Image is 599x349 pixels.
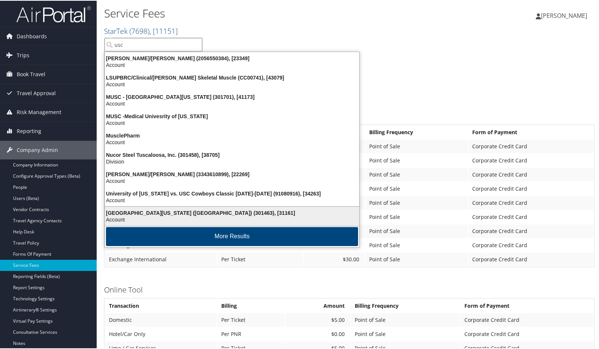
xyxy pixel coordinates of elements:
td: Point of Sale [351,327,460,340]
span: Risk Management [17,102,61,121]
span: ( 7698 ) [129,25,149,35]
td: Point of Sale [365,139,468,152]
td: Per Ticket [218,313,285,326]
td: Corporate Credit Card [461,327,593,340]
div: Account [100,138,364,145]
td: $0.00 [286,327,350,340]
a: [PERSON_NAME] [536,4,595,26]
span: Reporting [17,121,41,140]
td: Point of Sale [365,238,468,251]
td: Corporate Credit Card [468,139,593,152]
span: , [ 11151 ] [149,25,178,35]
th: Billing Frequency [351,298,460,312]
div: MusclePharm [100,132,364,138]
span: Dashboards [17,26,47,45]
span: Trips [17,45,29,64]
div: Account [100,177,364,184]
span: [PERSON_NAME] [541,11,587,19]
td: Corporate Credit Card [468,195,593,209]
div: University of [US_STATE] vs. USC Cowboys Classic [DATE]-[DATE] (91080916), [34263] [100,190,364,196]
div: Division [100,158,364,164]
td: Corporate Credit Card [468,252,593,265]
td: Corporate Credit Card [461,313,593,326]
td: $30.00 [304,252,365,265]
div: Account [100,196,364,203]
th: Transaction [105,298,217,312]
td: Point of Sale [365,252,468,265]
td: Point of Sale [365,181,468,195]
th: Amount [286,298,350,312]
th: Form of Payment [461,298,593,312]
div: Account [100,216,364,222]
div: MUSC - [GEOGRAPHIC_DATA][US_STATE] (301701), [41173] [100,93,364,100]
td: Point of Sale [365,167,468,181]
td: Domestic [105,313,217,326]
td: Corporate Credit Card [468,167,593,181]
img: airportal-logo.png [16,5,91,22]
td: Point of Sale [365,195,468,209]
div: [PERSON_NAME]/[PERSON_NAME] (2056550384), [23349] [100,54,364,61]
span: Company Admin [17,140,58,159]
div: Account [100,80,364,87]
td: Corporate Credit Card [468,181,593,195]
td: $5.00 [286,313,350,326]
td: Point of Sale [365,210,468,223]
div: Account [100,61,364,68]
h1: Service Fees [104,5,431,20]
div: Account [100,100,364,106]
td: Corporate Credit Card [468,210,593,223]
div: MUSC -Medical Univesrity of [US_STATE] [100,112,364,119]
td: Per Ticket [218,252,303,265]
th: Billing Frequency [365,125,468,138]
td: Per PNR [218,327,285,340]
div: LSUPBRC/Clinical/[PERSON_NAME] Skeletal Muscle (CC00741), [43079] [100,74,364,80]
td: Corporate Credit Card [468,153,593,167]
div: [PERSON_NAME]/[PERSON_NAME] (3343610899), [22269] [100,170,364,177]
span: Travel Approval [17,83,56,102]
td: Point of Sale [351,313,460,326]
input: Search Accounts [104,37,202,51]
h3: Online Tool [104,284,595,294]
div: [GEOGRAPHIC_DATA][US_STATE] ([GEOGRAPHIC_DATA]) (301463), [31161] [100,209,364,216]
a: StarTek [104,25,178,35]
th: Form of Payment [468,125,593,138]
span: Book Travel [17,64,45,83]
td: Point of Sale [365,153,468,167]
td: Point of Sale [365,224,468,237]
td: Hotel/Car Only [105,327,217,340]
td: Exchange International [105,252,217,265]
td: Corporate Credit Card [468,238,593,251]
td: Corporate Credit Card [468,224,593,237]
button: More Results [106,226,358,245]
div: Account [100,119,364,126]
div: Nucor Steel Tuscaloosa, Inc. (301458), [38705] [100,151,364,158]
th: Billing [218,298,285,312]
